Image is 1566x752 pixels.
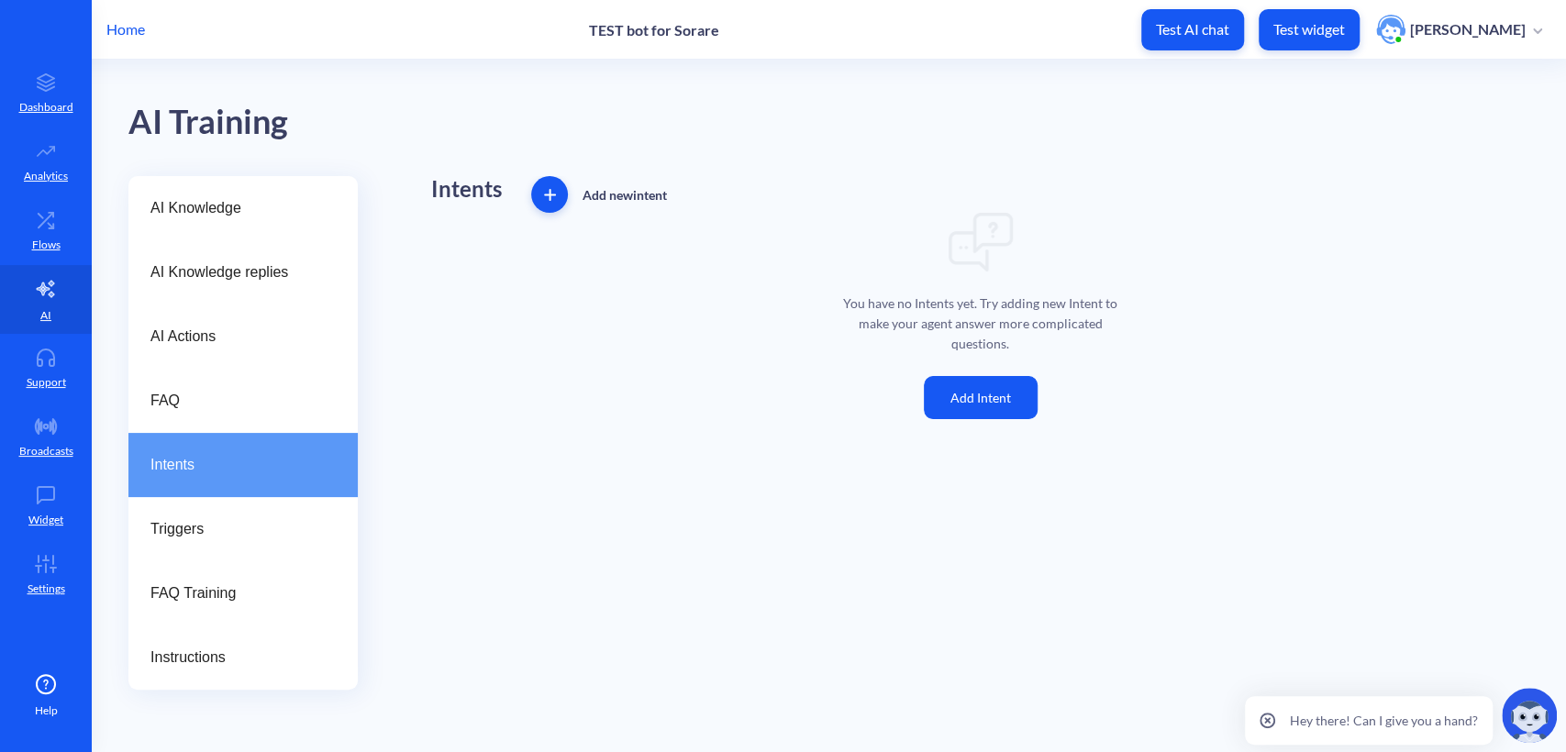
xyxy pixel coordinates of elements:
p: Analytics [24,168,68,184]
p: Dashboard [19,99,73,116]
p: Support [27,374,66,391]
a: FAQ [128,369,358,433]
span: FAQ [150,390,321,412]
p: [PERSON_NAME] [1410,19,1526,39]
p: Settings [28,581,65,597]
a: Instructions [128,625,358,690]
a: Triggers [128,497,358,561]
a: FAQ Training [128,561,358,625]
p: Home [106,18,145,40]
img: img [949,213,1013,271]
h1: Intents [431,176,502,203]
p: Hey there! Can I give you a hand? [1290,711,1478,730]
p: Test AI chat [1156,20,1229,39]
p: Broadcasts [19,443,73,459]
p: Flows [32,237,61,253]
span: intent [633,187,667,203]
span: AI Knowledge replies [150,261,321,283]
a: AI Knowledge replies [128,240,358,304]
button: Add Intent [924,376,1038,419]
p: TEST bot for Sorare [589,21,719,39]
p: Widget [28,512,63,528]
a: AI Actions [128,304,358,369]
p: Test widget [1273,20,1345,39]
p: AI [40,307,51,324]
img: copilot-icon.svg [1502,688,1557,743]
span: Triggers [150,518,321,540]
div: AI Training [128,96,288,149]
button: Test widget [1259,9,1360,50]
button: user photo[PERSON_NAME] [1367,13,1551,46]
span: Instructions [150,647,321,669]
p: Add new [583,185,667,205]
img: user photo [1376,15,1405,44]
span: AI Actions [150,326,321,348]
p: You have no Intents yet. Try adding new Intent to make your agent answer more complicated questions. [829,293,1132,354]
a: Intents [128,433,358,497]
a: AI Knowledge [128,176,358,240]
span: Help [35,702,58,719]
button: Test AI chat [1141,9,1244,50]
span: AI Knowledge [150,197,321,219]
span: Intents [150,454,321,476]
span: FAQ Training [150,582,321,604]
